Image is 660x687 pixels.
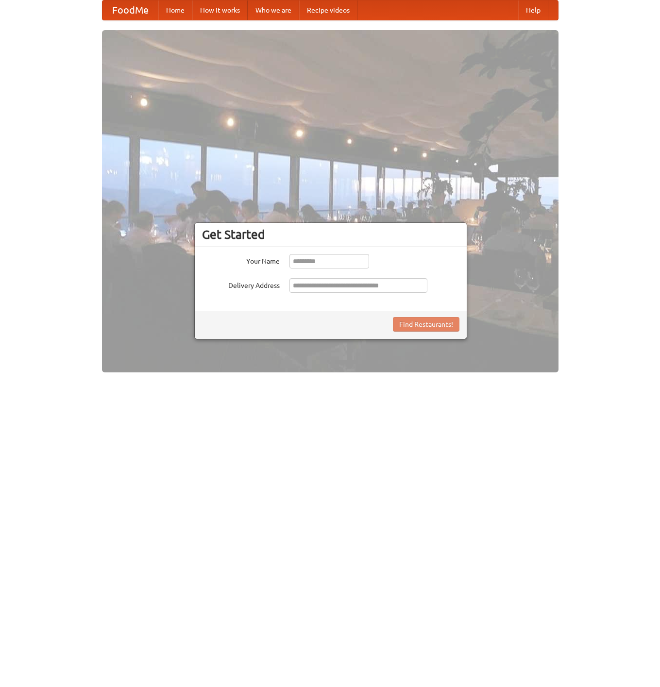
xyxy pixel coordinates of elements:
[393,317,459,332] button: Find Restaurants!
[102,0,158,20] a: FoodMe
[248,0,299,20] a: Who we are
[158,0,192,20] a: Home
[518,0,548,20] a: Help
[299,0,357,20] a: Recipe videos
[202,254,280,266] label: Your Name
[202,278,280,290] label: Delivery Address
[202,227,459,242] h3: Get Started
[192,0,248,20] a: How it works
